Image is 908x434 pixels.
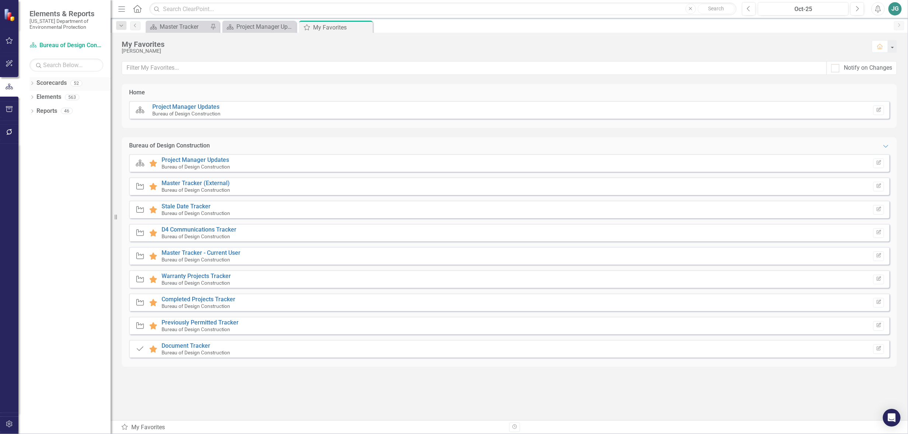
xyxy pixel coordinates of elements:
a: Stale Date Tracker [162,203,211,210]
div: Oct-25 [760,5,846,14]
a: Bureau of Design Construction [30,41,103,50]
div: Open Intercom Messenger [883,409,901,427]
small: Bureau of Design Construction [162,187,230,193]
div: My Favorites [122,40,864,48]
button: JG [888,2,902,15]
div: Master Tracker [160,22,208,31]
div: Notify on Changes [844,64,892,72]
div: My Favorites [121,423,504,432]
button: Search [698,4,735,14]
small: Bureau of Design Construction [162,210,230,216]
a: Completed Projects Tracker [162,296,235,303]
div: My Favorites [313,23,371,32]
small: Bureau of Design Construction [162,164,230,170]
small: Bureau of Design Construction [152,111,221,117]
span: Search [708,6,724,11]
a: Document Tracker [162,342,210,349]
div: 52 [70,80,82,86]
div: Project Manager Updates [236,22,294,31]
button: Oct-25 [758,2,849,15]
div: Home [129,88,145,97]
div: Bureau of Design Construction [129,142,210,150]
input: Filter My Favorites... [122,61,827,75]
a: Master Tracker [148,22,208,31]
a: Master Tracker - Current User [162,249,240,256]
small: [US_STATE] Department of Environmental Protection [30,18,103,30]
small: Bureau of Design Construction [162,350,230,355]
a: Project Manager Updates [152,103,220,110]
a: D4 Communications Tracker [162,226,236,233]
div: 563 [65,94,79,100]
a: Elements [37,93,61,101]
a: Project Manager Updates [162,156,229,163]
a: Project Manager Updates [224,22,294,31]
input: Search ClearPoint... [149,3,737,15]
small: Bureau of Design Construction [162,326,230,332]
small: Bureau of Design Construction [162,233,230,239]
a: Reports [37,107,57,115]
a: Scorecards [37,79,67,87]
span: Elements & Reports [30,9,103,18]
a: Master Tracker (External) [162,180,230,187]
div: [PERSON_NAME] [122,48,864,54]
button: Set Home Page [873,105,884,115]
input: Search Below... [30,59,103,72]
small: Bureau of Design Construction [162,257,230,263]
div: 46 [61,108,73,114]
a: Previously Permitted Tracker [162,319,239,326]
small: Bureau of Design Construction [162,303,230,309]
a: Warranty Projects Tracker [162,272,231,280]
img: ClearPoint Strategy [4,8,17,21]
small: Bureau of Design Construction [162,280,230,286]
